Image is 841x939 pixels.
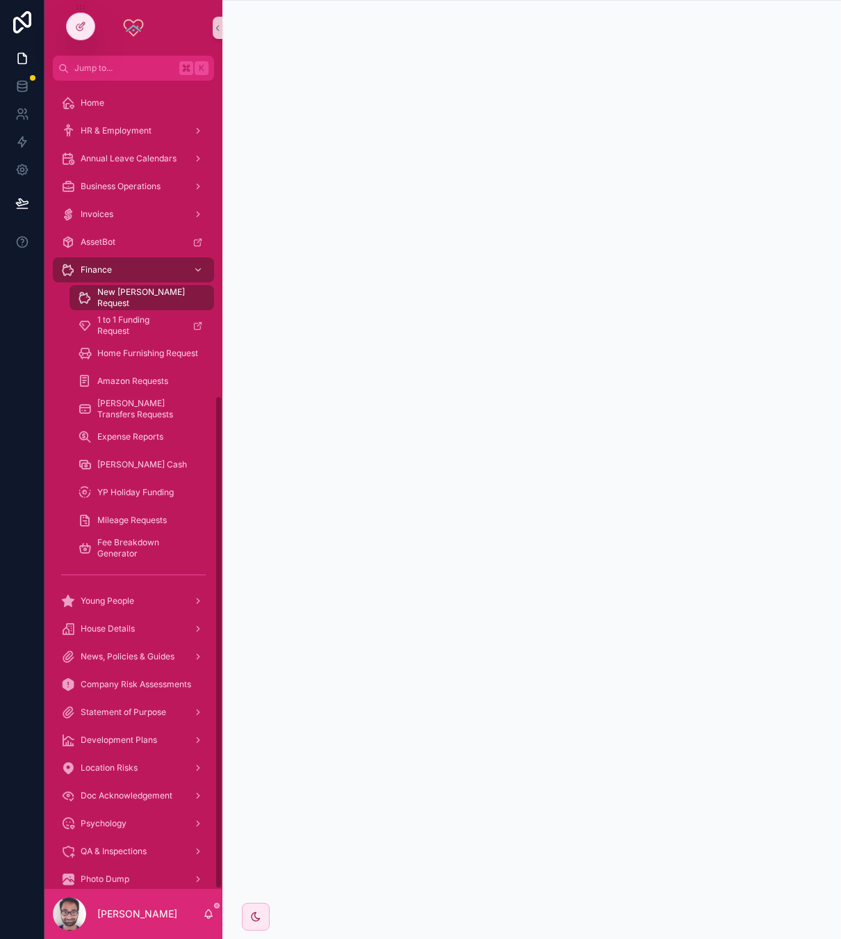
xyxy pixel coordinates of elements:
a: Fee Breakdown Generator [70,536,214,561]
span: Jump to... [74,63,174,74]
a: YP Holiday Funding [70,480,214,505]
a: QA & Inspections [53,839,214,864]
a: Photo Dump [53,867,214,892]
span: Amazon Requests [97,376,168,387]
a: Expense Reports [70,424,214,449]
span: Photo Dump [81,874,129,885]
span: Mileage Requests [97,515,167,526]
span: Psychology [81,818,126,829]
span: [PERSON_NAME] Cash [97,459,187,470]
span: Statement of Purpose [81,707,166,718]
a: Psychology [53,811,214,836]
div: scrollable content [44,81,222,889]
a: Mileage Requests [70,508,214,533]
span: [PERSON_NAME] Transfers Requests [97,398,200,420]
a: Business Operations [53,174,214,199]
span: Invoices [81,209,113,220]
img: App logo [122,17,145,39]
span: Young People [81,595,134,607]
span: K [196,63,207,74]
a: Amazon Requests [70,369,214,394]
a: Finance [53,257,214,282]
span: Expense Reports [97,431,163,442]
a: House Details [53,616,214,641]
span: Development Plans [81,735,157,746]
a: Invoices [53,202,214,227]
a: Company Risk Assessments [53,672,214,697]
a: Young People [53,588,214,613]
span: Fee Breakdown Generator [97,537,200,559]
a: Statement of Purpose [53,700,214,725]
a: [PERSON_NAME] Cash [70,452,214,477]
a: Home Furnishing Request [70,341,214,366]
span: House Details [81,623,135,634]
span: News, Policies & Guides [81,651,174,662]
span: HR & Employment [81,125,152,136]
a: Development Plans [53,728,214,753]
span: Annual Leave Calendars [81,153,177,164]
span: Doc Acknowledgement [81,790,172,801]
p: [PERSON_NAME] [97,907,177,921]
a: Annual Leave Calendars [53,146,214,171]
span: 1 to 1 Funding Request [97,314,181,337]
span: AssetBot [81,236,115,248]
a: AssetBot [53,230,214,255]
span: Business Operations [81,181,161,192]
a: HR & Employment [53,118,214,143]
a: News, Policies & Guides [53,644,214,669]
a: Location Risks [53,755,214,780]
button: Jump to...K [53,56,214,81]
a: Doc Acknowledgement [53,783,214,808]
span: New [PERSON_NAME] Request [97,287,200,309]
a: New [PERSON_NAME] Request [70,285,214,310]
span: Location Risks [81,762,138,773]
a: Home [53,90,214,115]
span: Finance [81,264,112,275]
span: Home [81,97,104,109]
a: 1 to 1 Funding Request [70,313,214,338]
span: QA & Inspections [81,846,147,857]
a: [PERSON_NAME] Transfers Requests [70,396,214,422]
span: Company Risk Assessments [81,679,191,690]
span: Home Furnishing Request [97,348,198,359]
span: YP Holiday Funding [97,487,174,498]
